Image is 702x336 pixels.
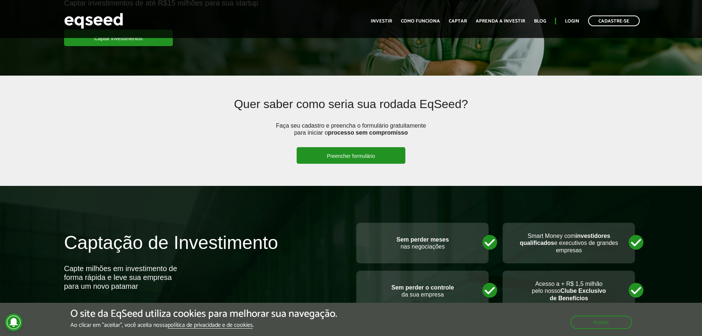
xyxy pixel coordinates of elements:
[570,316,632,329] button: Aceitar
[510,280,628,302] p: Acesso a + R$ 1,5 milhão pelo nosso
[122,98,579,122] h2: Quer saber como seria sua rodada EqSeed?
[64,233,346,264] h2: Captação de Investimento
[364,284,481,298] p: da sua empresa
[449,19,467,24] a: Captar
[297,147,405,164] a: Preencher formulário
[364,236,481,250] p: nas negociações
[273,122,428,147] p: Faça seu cadastro e preencha o formulário gratuitamente para iniciar o
[397,236,449,243] strong: Sem perder meses
[588,15,640,26] a: Cadastre-se
[476,19,525,24] a: Aprenda a investir
[70,322,337,329] p: Ao clicar em "aceitar", você aceita nossa .
[64,264,182,291] div: Capte milhões em investimento de forma rápida e leve sua empresa para um novo patamar
[565,19,579,24] a: Login
[534,19,546,24] a: Blog
[401,19,440,24] a: Como funciona
[371,19,392,24] a: Investir
[520,233,610,246] strong: investidores qualificados
[391,284,454,291] strong: Sem perder o controle
[70,308,337,320] h5: O site da EqSeed utiliza cookies para melhorar sua navegação.
[168,322,253,329] a: política de privacidade e de cookies
[64,11,123,31] img: EqSeed
[328,129,408,136] strong: processo sem compromisso
[510,232,628,254] p: Smart Money com e executivos de grandes empresas
[550,288,606,301] strong: Clube Exclusivo de Benefícios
